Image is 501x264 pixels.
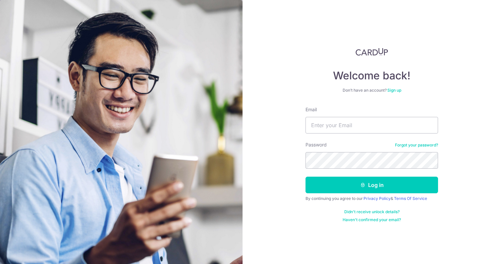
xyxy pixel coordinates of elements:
[306,88,438,93] div: Don’t have an account?
[356,48,388,56] img: CardUp Logo
[363,196,391,201] a: Privacy Policy
[395,142,438,148] a: Forgot your password?
[306,196,438,201] div: By continuing you agree to our &
[343,217,401,222] a: Haven't confirmed your email?
[387,88,401,93] a: Sign up
[306,69,438,82] h4: Welcome back!
[306,117,438,133] input: Enter your Email
[344,209,400,215] a: Didn't receive unlock details?
[306,106,317,113] label: Email
[306,177,438,193] button: Log in
[394,196,427,201] a: Terms Of Service
[306,141,327,148] label: Password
